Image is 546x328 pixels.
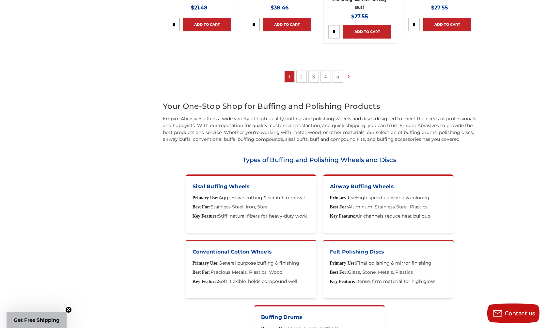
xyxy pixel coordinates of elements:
[297,71,306,82] a: 2
[321,71,331,82] a: 4
[351,13,368,20] span: $27.55
[330,279,356,284] strong: Key Feature:
[14,317,60,323] span: Get Free Shipping
[330,270,348,275] strong: Best For:
[330,213,447,219] p: Air channels reduce heat buildup
[193,195,219,200] strong: Primary Use:
[309,71,319,82] a: 3
[193,279,309,285] p: Soft, flexible, holds compound well
[460,136,460,142] span: .
[183,18,231,31] a: Add to Cart
[193,205,211,209] strong: Best For:
[191,5,208,11] span: $21.48
[330,260,447,266] p: Final polishing & mirror finishing
[330,204,447,210] p: Aluminum, Stainless Steel, Plastics
[343,25,391,39] a: Add to Cart
[487,303,539,323] button: Contact us
[193,195,309,201] p: Aggressive cutting & scratch removal
[330,195,356,200] strong: Primary Use:
[431,5,448,11] span: $27.55
[163,101,476,112] h2: Your One-Stop Shop for Buffing and Polishing Products
[330,205,348,209] strong: Best For:
[243,156,396,164] span: Types of Buffing and Polishing Wheels and Discs
[271,5,289,11] span: $38.46
[65,306,72,313] button: Close teaser
[330,279,447,285] p: Dense, firm material for high gloss
[333,71,343,82] a: 5
[330,261,356,266] strong: Primary Use:
[505,310,535,317] span: Contact us
[261,313,378,321] h3: Buffing Drums
[330,183,447,191] h3: Airway Buffing Wheels
[330,214,356,219] strong: Key Feature:
[193,270,211,275] strong: Best For:
[330,248,447,256] h3: Felt Polishing Discs
[163,115,476,143] p: Empire Abrasives offers a wide variety of high-quality buffing and polishing wheels and discs des...
[285,71,294,82] a: 1
[330,195,447,201] p: High-speed polishing & coloring
[193,279,218,284] strong: Key Feature:
[193,260,309,266] p: General purpose buffing & finishing
[7,312,67,328] div: Get Free ShippingClose teaser
[330,270,447,275] p: Glass, Stone, Metals, Plastics
[193,214,218,219] strong: Key Feature:
[193,204,309,210] p: Stainless Steel, Iron, Steel
[193,248,309,256] h3: Conventional Cotton Wheels
[263,18,311,31] a: Add to Cart
[193,261,219,266] strong: Primary Use:
[193,183,309,191] h3: Sisal Buffing Wheels
[423,18,471,31] a: Add to Cart
[193,213,309,219] p: Stiff, natural fibers for heavy-duty work
[193,270,309,275] p: Precious Metals, Plastics, Wood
